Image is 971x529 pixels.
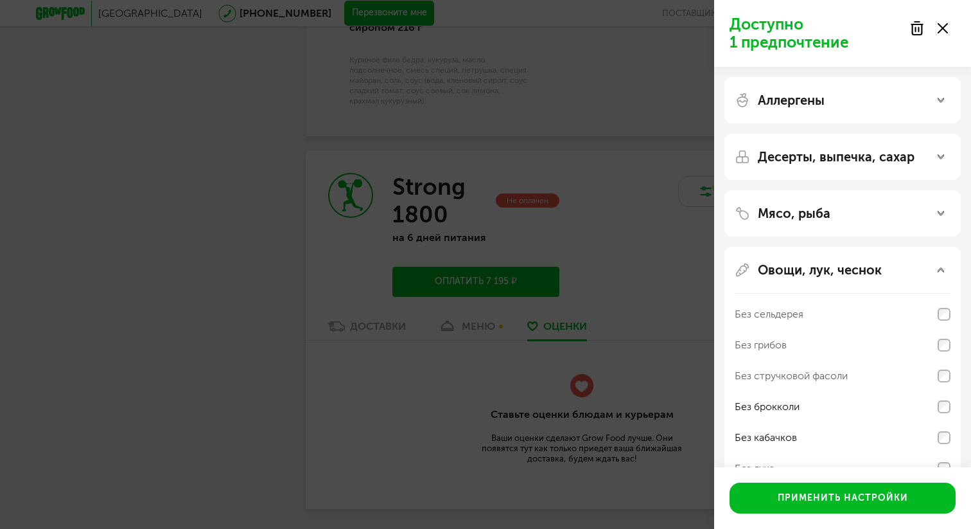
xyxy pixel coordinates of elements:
div: Без сельдерея [735,307,803,322]
button: Применить настройки [730,483,956,514]
p: Доступно 1 предпочтение [730,15,902,51]
div: Без стручковой фасоли [735,368,848,384]
div: Без лука [735,461,774,476]
div: Без кабачков [735,430,797,445]
p: Десерты, выпечка, сахар [758,149,914,165]
div: Без грибов [735,337,787,353]
div: Без брокколи [735,399,800,415]
p: Овощи, лук, чеснок [758,262,882,278]
p: Мясо, рыба [758,206,830,221]
p: Аллергены [758,93,825,108]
